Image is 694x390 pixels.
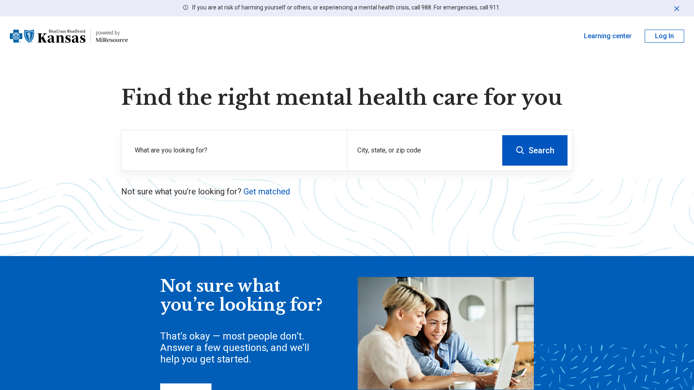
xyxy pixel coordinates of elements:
[244,187,290,196] a: Get matched
[502,135,568,166] button: Search
[160,277,324,314] div: Not sure what you’re looking for?
[160,330,324,365] div: That’s okay — most people don’t. Answer a few questions, and we’ll help you get started.
[121,186,573,197] p: Not sure what you’re looking for?
[135,145,337,155] label: What are you looking for?
[645,30,684,43] button: Log In
[584,31,632,41] a: Learning center
[10,26,128,46] a: Blue Cross Blue Shield Kansaspowered by
[121,85,573,110] h1: Find the right mental health care for you
[673,3,681,13] button: Dismiss
[10,26,85,46] img: Blue Cross Blue Shield Kansas
[192,3,501,12] p: If you are at risk of harming yourself or others, or experiencing a mental health crisis, call 98...
[96,29,128,37] div: powered by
